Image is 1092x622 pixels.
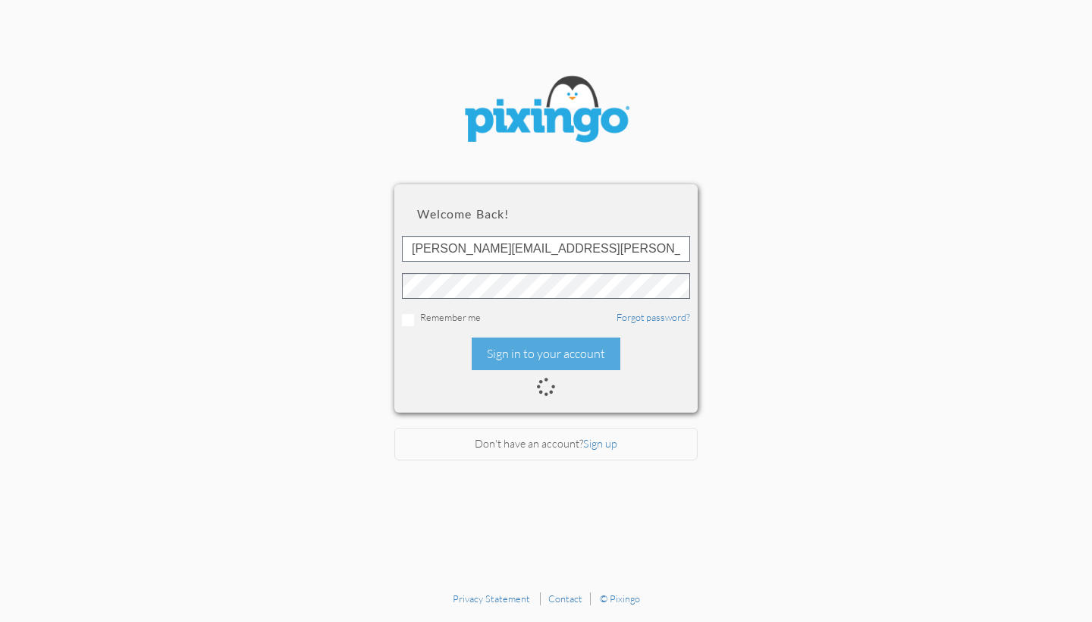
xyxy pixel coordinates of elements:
[600,592,640,605] a: © Pixingo
[402,236,690,262] input: ID or Email
[417,207,675,221] h2: Welcome back!
[453,592,530,605] a: Privacy Statement
[394,428,698,460] div: Don't have an account?
[455,68,637,154] img: pixingo logo
[1091,621,1092,622] iframe: Chat
[472,338,620,370] div: Sign in to your account
[617,311,690,323] a: Forgot password?
[583,437,617,450] a: Sign up
[402,310,690,326] div: Remember me
[548,592,582,605] a: Contact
